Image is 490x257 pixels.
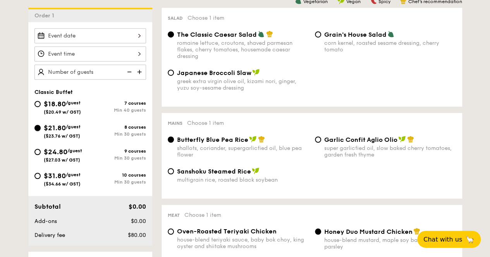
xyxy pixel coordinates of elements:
[127,232,146,238] span: $80.00
[177,69,251,77] span: Japanese Broccoli Slaw
[90,131,146,137] div: Min 30 guests
[423,236,462,243] span: Chat with us
[134,65,146,79] img: icon-add.58712e84.svg
[34,101,41,107] input: $18.80/guest($20.49 w/ GST)7 coursesMin 40 guests
[324,228,413,235] span: Honey Duo Mustard Chicken
[34,232,65,238] span: Delivery fee
[123,65,134,79] img: icon-reduce.1d2dbef1.svg
[90,148,146,154] div: 9 courses
[34,89,73,95] span: Classic Buffet
[465,235,475,244] span: 🦙
[177,237,309,250] div: house-blend teriyaki sauce, baby bok choy, king oyster and shiitake mushrooms
[252,167,260,174] img: icon-vegan.f8ff3823.svg
[34,46,146,61] input: Event time
[34,218,57,225] span: Add-ons
[67,148,82,153] span: /guest
[128,203,146,210] span: $0.00
[44,172,66,180] span: $31.80
[398,136,406,143] img: icon-vegan.f8ff3823.svg
[90,100,146,106] div: 7 courses
[168,31,174,37] input: The Classic Caesar Saladromaine lettuce, croutons, shaved parmesan flakes, cherry tomatoes, house...
[44,109,81,115] span: ($20.49 w/ GST)
[168,213,180,218] span: Meat
[184,212,221,218] span: Choose 1 item
[90,124,146,130] div: 8 courses
[168,70,174,76] input: Japanese Broccoli Slawgreek extra virgin olive oil, kizami nori, ginger, yuzu soy-sesame dressing
[44,124,66,132] span: $21.80
[44,148,67,156] span: $24.80
[44,157,80,163] span: ($27.03 w/ GST)
[66,172,81,177] span: /guest
[258,31,265,37] img: icon-vegetarian.fe4039eb.svg
[168,228,174,235] input: Oven-Roasted Teriyaki Chickenhouse-blend teriyaki sauce, baby bok choy, king oyster and shiitake ...
[90,107,146,113] div: Min 40 guests
[187,15,224,21] span: Choose 1 item
[177,228,277,235] span: Oven-Roasted Teriyaki Chicken
[34,173,41,179] input: $31.80/guest($34.66 w/ GST)10 coursesMin 30 guests
[66,100,81,106] span: /guest
[315,31,321,37] input: Grain's House Saladcorn kernel, roasted sesame dressing, cherry tomato
[407,136,414,143] img: icon-chef-hat.a58ddaea.svg
[417,231,481,248] button: Chat with us🦙
[177,136,248,143] span: Butterfly Blue Pea Rice
[387,31,394,37] img: icon-vegetarian.fe4039eb.svg
[34,12,57,19] span: Order 1
[252,69,260,76] img: icon-vegan.f8ff3823.svg
[131,218,146,225] span: $0.00
[44,133,80,139] span: ($23.76 w/ GST)
[34,149,41,155] input: $24.80/guest($27.03 w/ GST)9 coursesMin 30 guests
[324,237,456,250] div: house-blend mustard, maple soy baked potato, parsley
[44,181,81,187] span: ($34.66 w/ GST)
[168,121,182,126] span: Mains
[168,136,174,143] input: Butterfly Blue Pea Riceshallots, coriander, supergarlicfied oil, blue pea flower
[324,136,397,143] span: Garlic Confit Aglio Olio
[177,78,309,91] div: greek extra virgin olive oil, kizami nori, ginger, yuzu soy-sesame dressing
[66,124,81,129] span: /guest
[177,168,251,175] span: Sanshoku Steamed Rice
[249,136,257,143] img: icon-vegan.f8ff3823.svg
[315,136,321,143] input: Garlic Confit Aglio Oliosuper garlicfied oil, slow baked cherry tomatoes, garden fresh thyme
[90,172,146,178] div: 10 courses
[34,203,61,210] span: Subtotal
[90,179,146,185] div: Min 30 guests
[413,228,420,235] img: icon-chef-hat.a58ddaea.svg
[258,136,265,143] img: icon-chef-hat.a58ddaea.svg
[187,120,224,126] span: Choose 1 item
[324,31,387,38] span: Grain's House Salad
[177,145,309,158] div: shallots, coriander, supergarlicfied oil, blue pea flower
[34,65,146,80] input: Number of guests
[34,28,146,43] input: Event date
[324,40,456,53] div: corn kernel, roasted sesame dressing, cherry tomato
[168,15,183,21] span: Salad
[324,145,456,158] div: super garlicfied oil, slow baked cherry tomatoes, garden fresh thyme
[34,125,41,131] input: $21.80/guest($23.76 w/ GST)8 coursesMin 30 guests
[44,100,66,108] span: $18.80
[177,31,257,38] span: The Classic Caesar Salad
[266,31,273,37] img: icon-chef-hat.a58ddaea.svg
[177,40,309,60] div: romaine lettuce, croutons, shaved parmesan flakes, cherry tomatoes, housemade caesar dressing
[177,177,309,183] div: multigrain rice, roasted black soybean
[168,168,174,174] input: Sanshoku Steamed Ricemultigrain rice, roasted black soybean
[315,228,321,235] input: Honey Duo Mustard Chickenhouse-blend mustard, maple soy baked potato, parsley
[90,155,146,161] div: Min 30 guests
